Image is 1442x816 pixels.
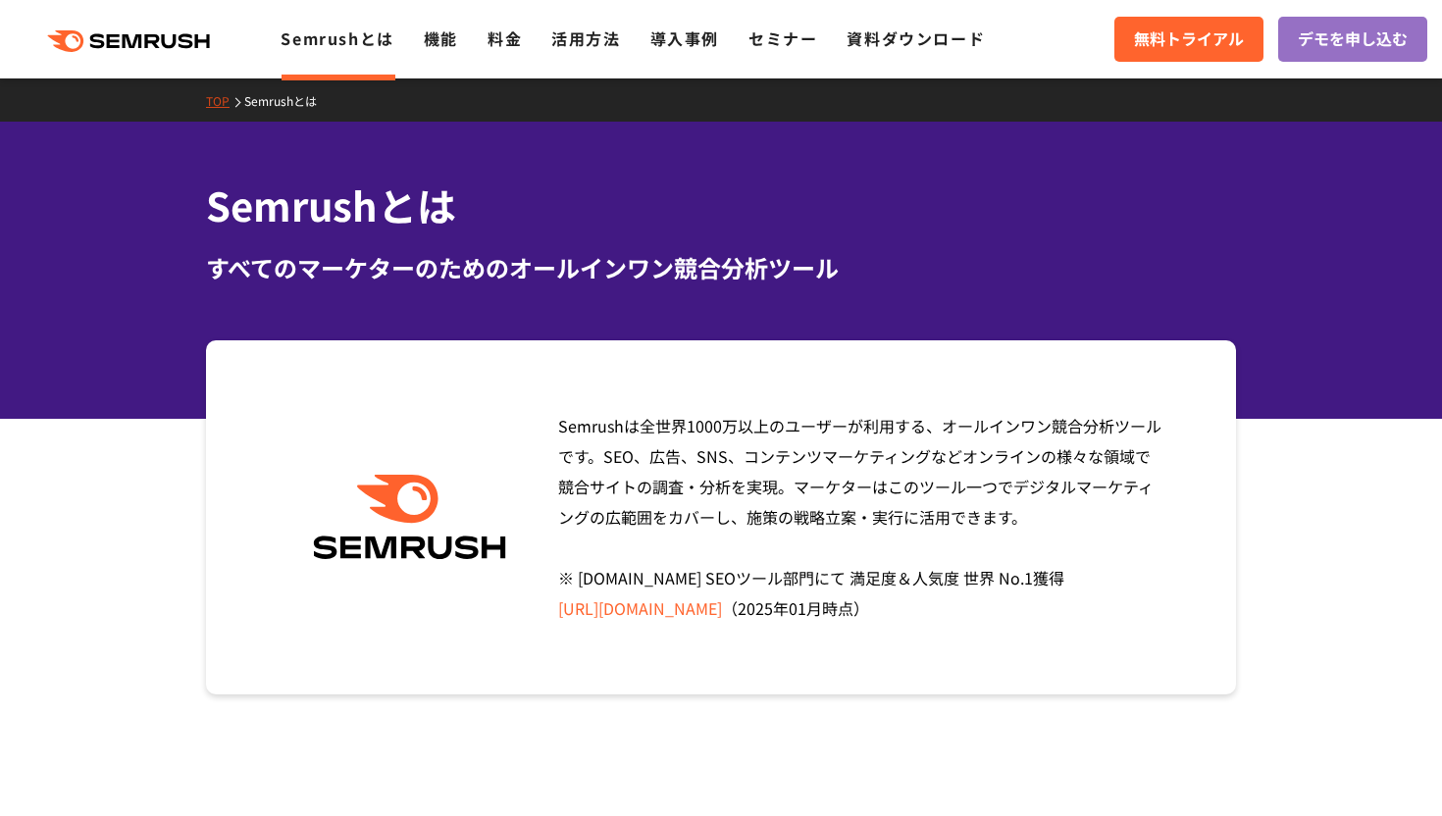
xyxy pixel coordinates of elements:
[847,26,985,50] a: 資料ダウンロード
[650,26,719,50] a: 導入事例
[1278,17,1427,62] a: デモを申し込む
[303,475,516,560] img: Semrush
[206,250,1236,285] div: すべてのマーケターのためのオールインワン競合分析ツール
[1298,26,1408,52] span: デモを申し込む
[206,177,1236,234] h1: Semrushとは
[206,92,244,109] a: TOP
[558,414,1161,620] span: Semrushは全世界1000万以上のユーザーが利用する、オールインワン競合分析ツールです。SEO、広告、SNS、コンテンツマーケティングなどオンラインの様々な領域で競合サイトの調査・分析を実現...
[488,26,522,50] a: 料金
[424,26,458,50] a: 機能
[551,26,620,50] a: 活用方法
[748,26,817,50] a: セミナー
[1114,17,1263,62] a: 無料トライアル
[281,26,393,50] a: Semrushとは
[244,92,332,109] a: Semrushとは
[558,596,722,620] a: [URL][DOMAIN_NAME]
[1134,26,1244,52] span: 無料トライアル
